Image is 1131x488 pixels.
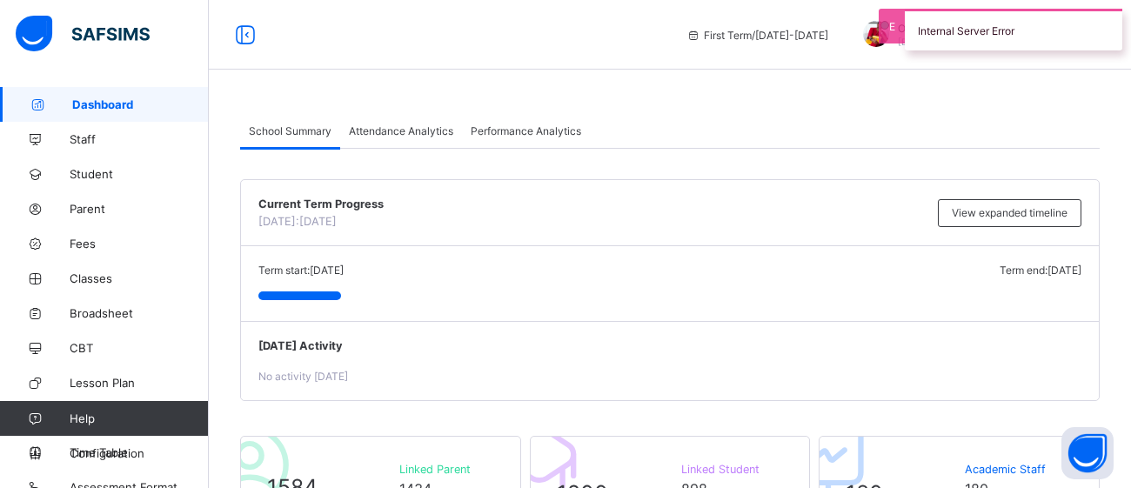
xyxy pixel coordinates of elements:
span: School Summary [249,124,331,137]
span: Current Term Progress [258,197,929,211]
span: Performance Analytics [471,124,581,137]
span: Classes [70,271,209,285]
span: Configuration [70,446,208,460]
span: [DATE] Activity [258,339,1081,352]
span: Parent [70,202,209,216]
span: Fees [70,237,209,251]
span: Lesson Plan [70,376,209,390]
span: Broadsheet [70,306,209,320]
span: Dashboard [72,97,209,111]
span: Academic Staff [965,463,1073,476]
span: Attendance Analytics [349,124,453,137]
img: safsims [16,16,150,52]
span: Staff [70,132,209,146]
div: OLUWASEUNOLALUSI [846,21,1089,50]
span: Term start: [DATE] [258,264,344,277]
span: CBT [70,341,209,355]
span: No activity [DATE] [258,370,348,383]
button: Open asap [1061,427,1114,479]
span: Linked Student [681,463,783,476]
span: View expanded timeline [952,206,1067,219]
span: Student [70,167,209,181]
span: Help [70,411,208,425]
span: Linked Parent [399,463,494,476]
span: Term end: [DATE] [1000,264,1081,277]
div: Internal Server Error [905,9,1122,50]
span: session/term information [686,29,828,42]
span: [DATE]: [DATE] [258,215,337,228]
